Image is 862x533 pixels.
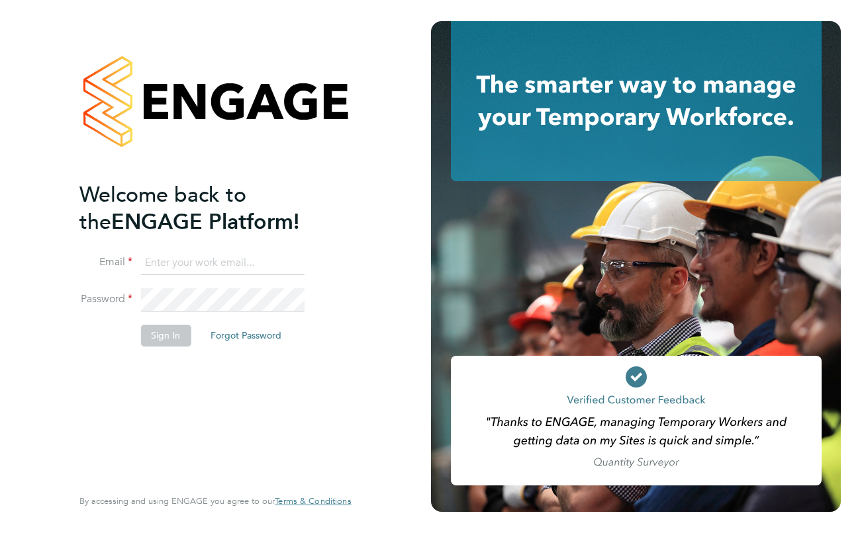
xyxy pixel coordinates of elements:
span: Welcome back to the [79,182,246,235]
h2: ENGAGE Platform! [79,181,338,235]
span: By accessing and using ENGAGE you agree to our [79,495,351,507]
button: Forgot Password [200,325,292,346]
label: Email [79,255,132,269]
input: Enter your work email... [140,251,304,275]
label: Password [79,292,132,306]
a: Terms & Conditions [275,496,351,507]
button: Sign In [140,325,191,346]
